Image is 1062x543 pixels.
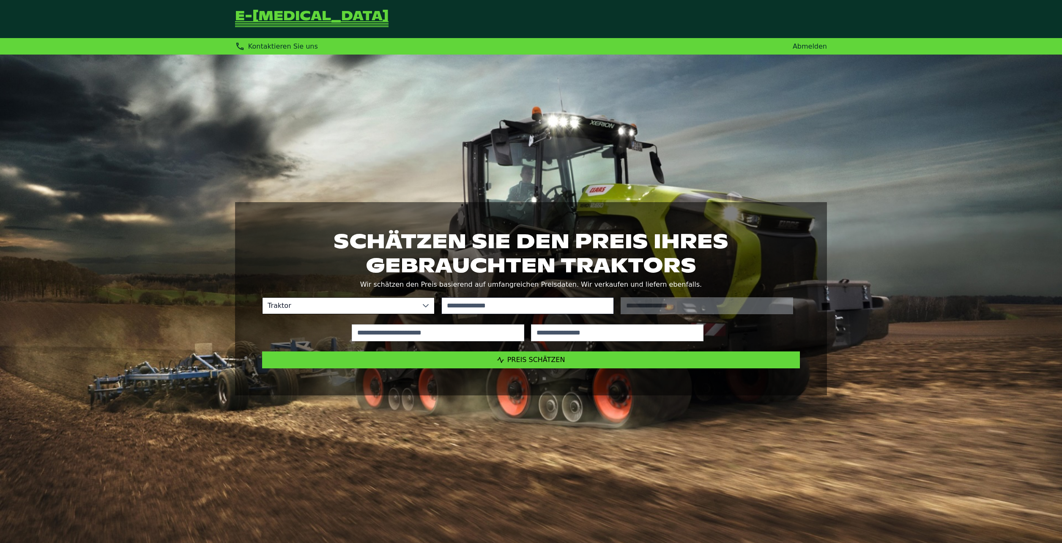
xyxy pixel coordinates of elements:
a: Abmelden [793,42,827,50]
span: Kontaktieren Sie uns [248,42,318,50]
span: Traktor [263,298,417,314]
span: Preis schätzen [507,356,565,364]
div: Kontaktieren Sie uns [235,41,318,51]
button: Preis schätzen [262,351,800,368]
p: Wir schätzen den Preis basierend auf umfangreichen Preisdaten. Wir verkaufen und liefern ebenfalls. [262,279,800,291]
h1: Schätzen Sie den Preis Ihres gebrauchten Traktors [262,229,800,277]
a: Zurück zur Startseite [235,10,389,28]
